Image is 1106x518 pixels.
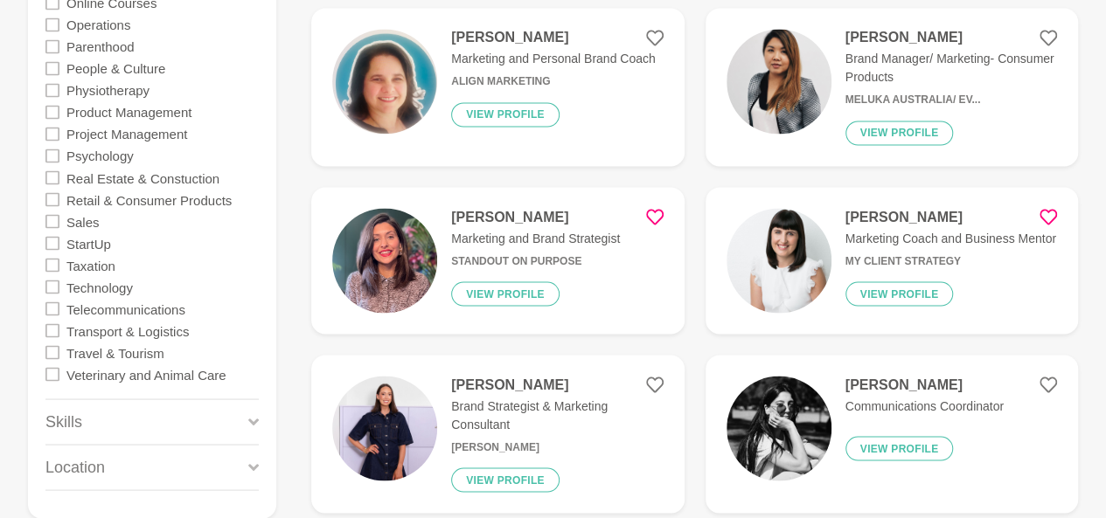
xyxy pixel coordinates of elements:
label: Product Management [66,100,191,122]
label: Taxation [66,253,115,275]
label: People & Culture [66,57,165,79]
p: Brand Manager/ Marketing- Consumer Products [845,50,1057,86]
label: Project Management [66,122,187,144]
button: View profile [451,102,560,127]
button: View profile [451,467,560,492]
label: Sales [66,210,100,231]
label: Technology [66,275,133,297]
button: View profile [451,281,560,306]
label: Real Estate & Constuction [66,166,219,188]
h4: [PERSON_NAME] [451,29,655,46]
label: Transport & Logistics [66,319,189,341]
a: [PERSON_NAME]Brand Manager/ Marketing- Consumer ProductsMeluka Australia/ Ev...View profile [706,8,1078,166]
label: Travel & Tourism [66,341,164,363]
img: a4f322dd8e6c2146870b8e89fca3f18b8b4f9792-2403x3330.jpg [727,376,831,480]
a: [PERSON_NAME]Brand Strategist & Marketing Consultant[PERSON_NAME]View profile [311,355,684,513]
p: Marketing Coach and Business Mentor [845,229,1056,247]
p: Marketing and Personal Brand Coach [451,50,655,68]
h4: [PERSON_NAME] [845,376,1004,393]
a: [PERSON_NAME]Marketing Coach and Business MentorMy Client StrategyView profile [706,187,1078,334]
h4: [PERSON_NAME] [451,208,620,225]
img: 8be344a310b66856e3d2e3ecf69ef6726d4f4dcd-2568x2547.jpg [332,29,437,134]
button: View profile [845,281,954,306]
label: Retail & Consumer Products [66,188,232,210]
p: Communications Coordinator [845,397,1004,415]
a: [PERSON_NAME]Marketing and Personal Brand CoachAlign MarketingView profile [311,8,684,166]
label: StartUp [66,231,111,253]
h4: [PERSON_NAME] [845,208,1056,225]
p: Marketing and Brand Strategist [451,229,620,247]
img: db06e221843413adb550f4697f89cd127c0e7e8f-1200x1200.jpg [727,208,831,313]
label: Veterinary and Animal Care [66,363,226,384]
a: [PERSON_NAME]Communications CoordinatorView profile [706,355,1078,513]
label: Physiotherapy [66,79,150,100]
h4: [PERSON_NAME] [451,376,663,393]
h6: Standout On Purpose [451,254,620,267]
h6: Meluka Australia/ Ev... [845,93,1057,107]
img: 7136c2173951baeeb0f69b8bc52cce2a7f59656a-400x400.png [332,208,437,313]
img: 5b57abae4ea46b8973ab883b10e61da586775426-1000x1600.png [727,29,831,134]
label: Operations [66,13,130,35]
p: Location [45,455,105,479]
label: Parenthood [66,35,135,57]
h6: My Client Strategy [845,254,1056,267]
h4: [PERSON_NAME] [845,29,1057,46]
button: View profile [845,121,954,145]
p: Brand Strategist & Marketing Consultant [451,397,663,433]
label: Psychology [66,144,134,166]
h6: [PERSON_NAME] [451,440,663,453]
p: Skills [45,410,82,433]
button: View profile [845,436,954,460]
h6: Align Marketing [451,75,655,88]
label: Telecommunications [66,297,185,319]
img: 0026fe3e10c2c65067c067406f0199d95eb2fc0d-1080x1350.jpg [332,376,437,480]
a: [PERSON_NAME]Marketing and Brand StrategistStandout On PurposeView profile [311,187,684,334]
